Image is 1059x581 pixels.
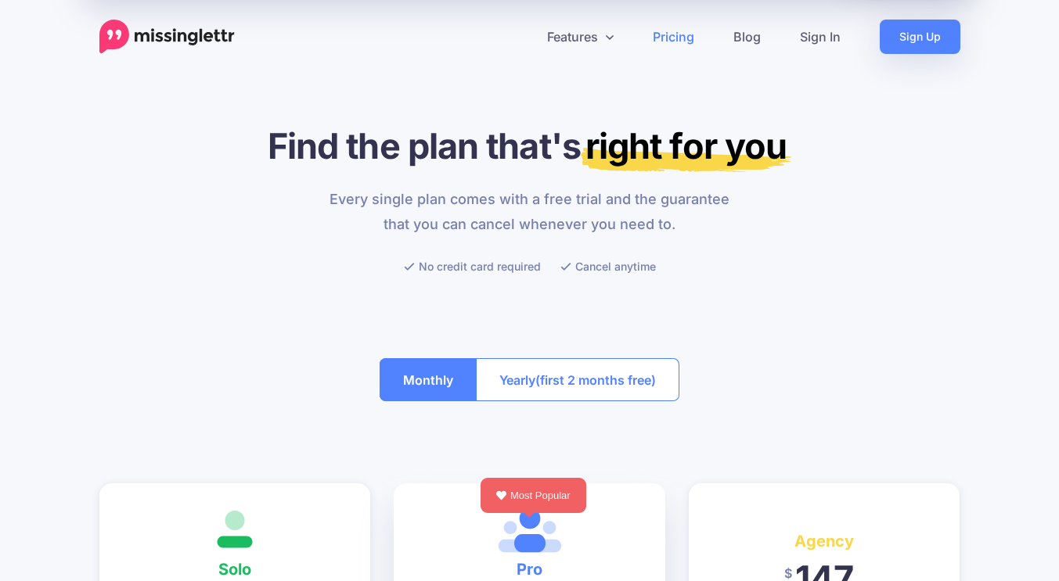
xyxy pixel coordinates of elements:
a: Home [99,20,235,54]
span: (first 2 months free) [535,368,656,393]
h4: Agency [712,529,937,554]
a: Sign Up [880,20,960,54]
mark: right for you [581,124,791,172]
a: Sign In [780,20,860,54]
p: Every single plan comes with a free trial and the guarantee that you can cancel whenever you need... [320,187,739,237]
a: Features [528,20,633,54]
div: Most Popular [481,478,586,513]
button: Monthly [380,358,477,401]
h1: Find the plan that's [99,124,960,167]
li: No credit card required [404,256,541,276]
li: Cancel anytime [560,256,656,276]
a: Blog [714,20,780,54]
button: Yearly(first 2 months free) [476,358,679,401]
a: Pricing [633,20,714,54]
